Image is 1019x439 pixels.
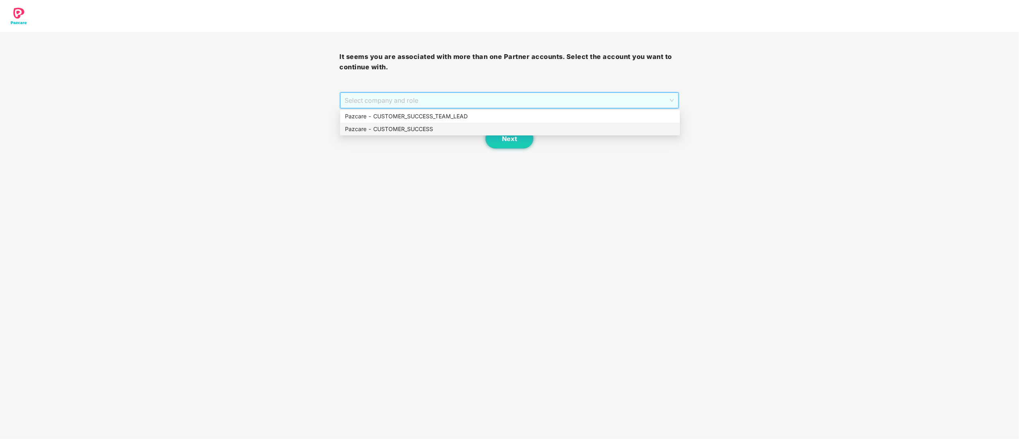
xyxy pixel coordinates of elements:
[345,93,674,108] span: Select company and role
[345,125,675,133] div: Pazcare - CUSTOMER_SUCCESS
[340,123,680,135] div: Pazcare - CUSTOMER_SUCCESS
[345,112,675,121] div: Pazcare - CUSTOMER_SUCCESS_TEAM_LEAD
[502,135,517,143] span: Next
[340,52,680,72] h3: It seems you are associated with more than one Partner accounts. Select the account you want to c...
[340,110,680,123] div: Pazcare - CUSTOMER_SUCCESS_TEAM_LEAD
[486,129,533,149] button: Next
